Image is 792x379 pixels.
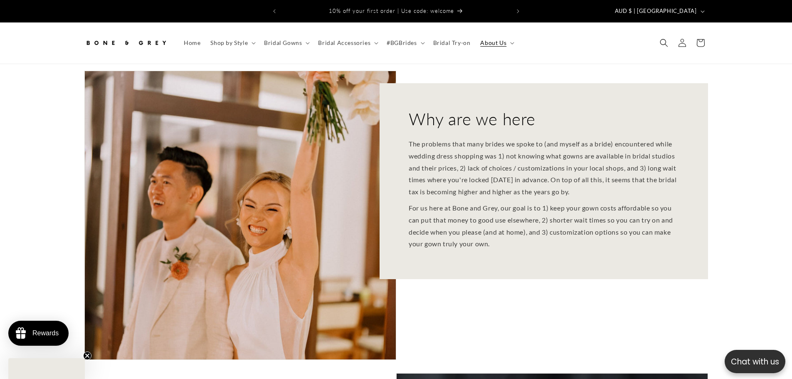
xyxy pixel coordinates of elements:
span: Shop by Style [210,39,248,47]
summary: Search [655,34,673,52]
p: Chat with us [725,356,785,368]
span: Home [184,39,200,47]
div: Close teaser [8,358,85,379]
div: Rewards [32,329,59,337]
button: Previous announcement [265,3,284,19]
span: 10% off your first order | Use code: welcome [329,7,454,14]
summary: Bridal Accessories [313,34,382,52]
span: About Us [480,39,506,47]
p: The problems that many brides we spoke to (and myself as a bride) encountered while wedding dress... [409,138,679,198]
a: Bone and Grey Bridal [81,31,170,55]
a: Bridal Try-on [428,34,476,52]
summary: #BGBrides [382,34,428,52]
span: Bridal Try-on [433,39,471,47]
summary: Bridal Gowns [259,34,313,52]
img: Bone and Grey Bridal [84,34,168,52]
span: Bridal Accessories [318,39,370,47]
h2: Why are we here [409,108,535,130]
summary: Shop by Style [205,34,259,52]
button: Next announcement [509,3,527,19]
button: AUD $ | [GEOGRAPHIC_DATA] [610,3,708,19]
a: Home [179,34,205,52]
span: Bridal Gowns [264,39,302,47]
p: For us here at Bone and Grey, our goal is to 1) keep your gown costs affordable so you can put th... [409,202,679,250]
button: Open chatbox [725,350,785,373]
summary: About Us [475,34,518,52]
span: #BGBrides [387,39,417,47]
button: Close teaser [83,352,91,360]
span: AUD $ | [GEOGRAPHIC_DATA] [615,7,697,15]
